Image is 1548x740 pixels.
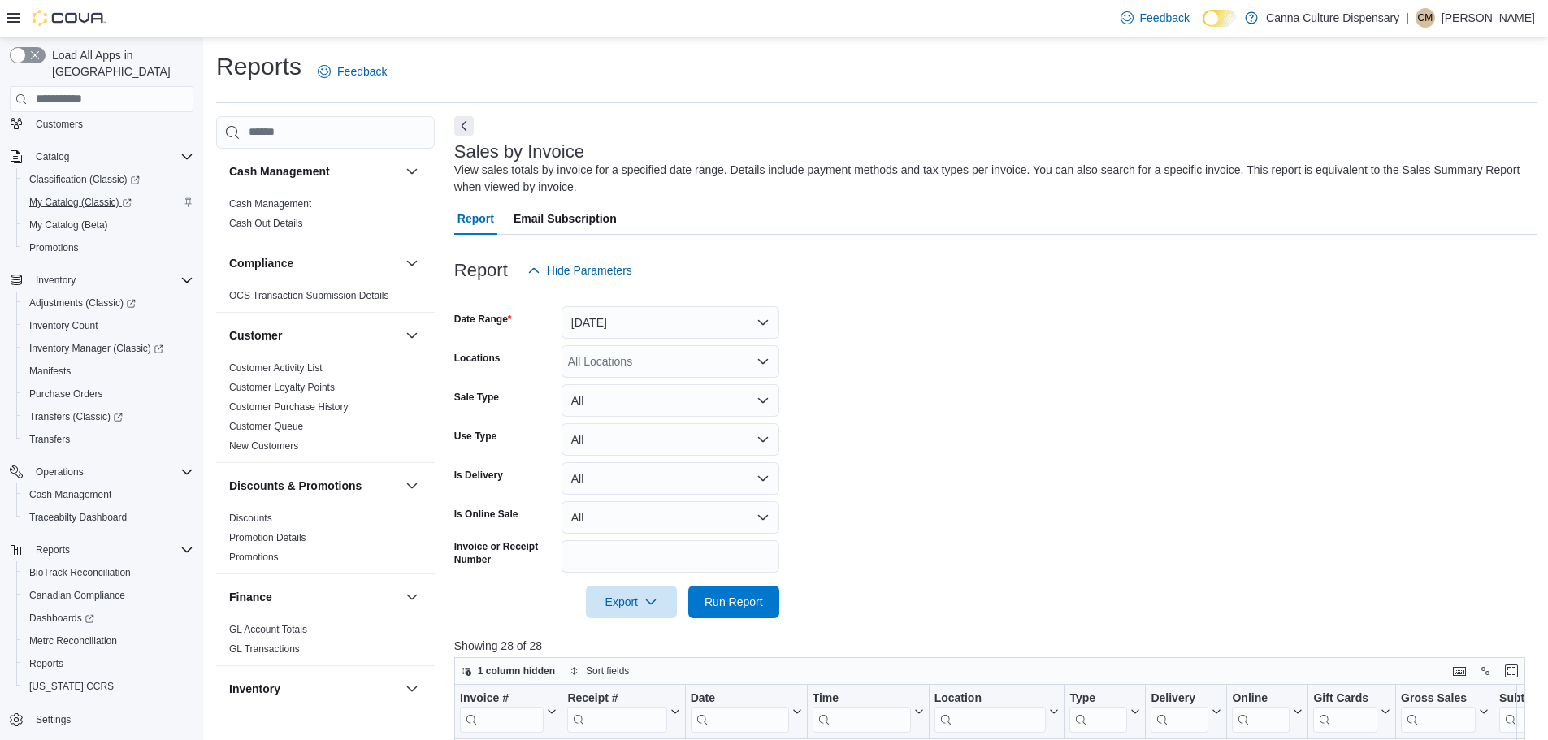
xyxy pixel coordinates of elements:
img: Cova [33,10,106,26]
a: Manifests [23,361,77,381]
span: Discounts [229,512,272,525]
h3: Sales by Invoice [454,142,584,162]
span: 1 column hidden [478,664,555,677]
span: Feedback [337,63,387,80]
button: Discounts & Promotions [229,478,399,494]
span: Classification (Classic) [29,173,140,186]
label: Invoice or Receipt Number [454,540,555,566]
span: Reports [29,657,63,670]
button: Cash Management [402,162,422,181]
div: Compliance [216,286,435,312]
span: Traceabilty Dashboard [23,508,193,527]
span: My Catalog (Beta) [29,219,108,232]
div: Invoice # [460,690,544,732]
p: Showing 28 of 28 [454,638,1537,654]
span: Customers [29,114,193,134]
div: Cash Management [216,194,435,240]
button: Finance [229,589,399,605]
button: Receipt # [567,690,679,732]
a: Customer Activity List [229,362,323,374]
a: My Catalog (Beta) [23,215,115,235]
span: Sort fields [586,664,629,677]
a: Inventory Count [23,316,105,335]
a: Transfers [23,430,76,449]
span: GL Transactions [229,643,300,656]
span: Settings [29,709,193,729]
span: Transfers (Classic) [23,407,193,426]
a: Customer Queue [229,421,303,432]
div: Gross Sales [1401,690,1476,732]
span: Canadian Compliance [23,586,193,605]
span: Dashboards [23,608,193,628]
button: Catalog [3,145,200,168]
span: Cash Out Details [229,217,303,230]
button: Gross Sales [1401,690,1489,732]
span: Email Subscription [514,202,617,235]
div: Date [690,690,788,706]
button: Cash Management [16,483,200,506]
div: Connor Macdonald [1416,8,1435,28]
button: Canadian Compliance [16,584,200,607]
span: Promotions [23,238,193,257]
span: Customer Activity List [229,361,323,374]
div: Receipt # URL [567,690,666,732]
a: Dashboards [23,608,101,628]
span: Customer Loyalty Points [229,381,335,394]
button: Operations [3,461,200,483]
span: Catalog [29,147,193,167]
span: Customer Queue [229,420,303,433]
span: Inventory Manager (Classic) [23,339,193,358]
span: Inventory [36,274,76,287]
p: | [1406,8,1409,28]
a: My Catalog (Classic) [16,191,200,214]
div: Location [934,690,1046,706]
a: Promotions [23,238,85,257]
button: Inventory [29,270,82,290]
a: Settings [29,710,77,729]
button: Finance [402,587,422,607]
span: Feedback [1140,10,1190,26]
h3: Compliance [229,255,293,271]
button: Sort fields [563,661,635,681]
a: Cash Management [23,485,118,504]
button: Compliance [402,253,422,273]
div: View sales totals by invoice for a specified date range. Details include payment methods and tax ... [454,162,1528,196]
a: Feedback [311,55,393,88]
span: Washington CCRS [23,677,193,696]
h3: Report [454,261,508,280]
button: All [562,384,779,417]
span: Adjustments (Classic) [23,293,193,313]
a: Classification (Classic) [23,170,146,189]
button: Hide Parameters [521,254,639,287]
span: Adjustments (Classic) [29,296,136,309]
a: Inventory Manager (Classic) [23,339,170,358]
label: Use Type [454,430,496,443]
span: BioTrack Reconciliation [29,566,131,579]
a: Transfers (Classic) [23,407,129,426]
button: Invoice # [460,690,557,732]
div: Online [1232,690,1290,732]
button: Export [586,586,677,618]
button: Operations [29,462,90,482]
a: Adjustments (Classic) [23,293,142,313]
button: Next [454,116,474,136]
span: New Customers [229,439,298,452]
span: Cash Management [229,197,311,210]
span: Dashboards [29,612,94,625]
button: [DATE] [562,306,779,339]
a: [US_STATE] CCRS [23,677,120,696]
span: Settings [36,713,71,726]
div: Gross Sales [1401,690,1476,706]
h3: Inventory [229,681,280,697]
button: All [562,423,779,456]
button: Enter fullscreen [1502,661,1521,681]
button: Reports [29,540,76,560]
span: Metrc Reconciliation [29,634,117,647]
span: Classification (Classic) [23,170,193,189]
span: Inventory Manager (Classic) [29,342,163,355]
div: Gift Cards [1313,690,1377,706]
span: Cash Management [23,485,193,504]
div: Online [1232,690,1290,706]
span: Transfers (Classic) [29,410,123,423]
